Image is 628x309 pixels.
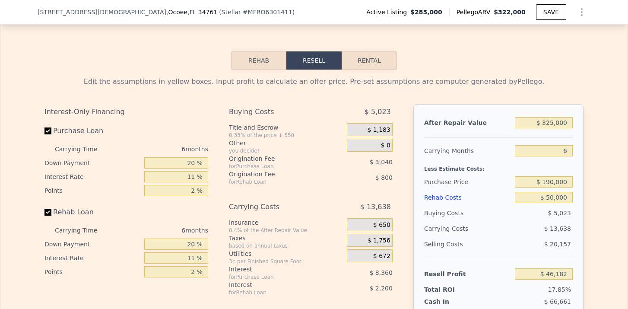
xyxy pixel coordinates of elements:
div: Down Payment [44,237,141,251]
div: Interest Rate [44,170,141,184]
span: $285,000 [410,8,442,16]
div: for Purchase Loan [229,163,325,170]
span: $ 1,756 [367,237,390,245]
span: Active Listing [366,8,410,16]
div: Carrying Time [55,142,111,156]
span: $322,000 [494,9,526,16]
span: $ 1,183 [367,126,390,134]
span: $ 66,661 [544,298,571,305]
span: $ 800 [375,174,393,181]
span: $ 13,638 [360,199,391,215]
label: Purchase Loan [44,123,141,139]
div: 6 months [114,142,208,156]
div: Carrying Time [55,223,111,237]
div: 0.33% of the price + 550 [229,132,343,139]
div: Utilities [229,249,343,258]
div: Cash In [424,297,478,306]
div: based on annual taxes [229,242,343,249]
div: Origination Fee [229,170,325,178]
div: 6 months [114,223,208,237]
span: $ 5,023 [365,104,391,120]
button: Resell [286,51,342,70]
div: Other [229,139,343,147]
span: $ 650 [373,221,390,229]
button: SAVE [536,4,566,20]
span: $ 8,360 [369,269,392,276]
div: Resell Profit [424,266,511,282]
span: Stellar [222,9,241,16]
div: Taxes [229,234,343,242]
button: Rental [342,51,397,70]
div: 0.4% of the After Repair Value [229,227,343,234]
div: you decide! [229,147,343,154]
div: Purchase Price [424,174,511,190]
div: Interest [229,280,325,289]
input: Purchase Loan [44,127,51,134]
div: for Purchase Loan [229,274,325,280]
div: Interest Rate [44,251,141,265]
div: Less Estimate Costs: [424,159,573,174]
button: Show Options [573,3,590,21]
div: Origination Fee [229,154,325,163]
span: [STREET_ADDRESS][DEMOGRAPHIC_DATA] [38,8,166,16]
div: Down Payment [44,156,141,170]
div: Selling Costs [424,236,511,252]
div: After Repair Value [424,115,511,131]
span: $ 5,023 [548,210,571,217]
label: Rehab Loan [44,204,141,220]
span: $ 2,200 [369,285,392,292]
div: Carrying Months [424,143,511,159]
div: Buying Costs [424,205,511,221]
div: Edit the assumptions in yellow boxes. Input profit to calculate an offer price. Pre-set assumptio... [44,76,584,87]
div: Carrying Costs [229,199,325,215]
div: for Rehab Loan [229,178,325,185]
div: Insurance [229,218,343,227]
span: 17.85% [548,286,571,293]
div: Carrying Costs [424,221,478,236]
div: Points [44,265,141,279]
div: ( ) [219,8,295,16]
div: Rehab Costs [424,190,511,205]
span: $ 13,638 [544,225,571,232]
input: Rehab Loan [44,209,51,216]
span: , Ocoee [166,8,217,16]
div: Buying Costs [229,104,325,120]
div: Interest [229,265,325,274]
button: Rehab [231,51,286,70]
div: for Rehab Loan [229,289,325,296]
span: $ 672 [373,252,390,260]
div: Title and Escrow [229,123,343,132]
div: Interest-Only Financing [44,104,208,120]
span: , FL 34761 [187,9,217,16]
span: # MFRO6301411 [243,9,292,16]
div: 3¢ per Finished Square Foot [229,258,343,265]
span: $ 3,040 [369,159,392,166]
span: Pellego ARV [457,8,494,16]
div: Total ROI [424,285,478,294]
div: Points [44,184,141,198]
span: $ 0 [381,142,390,150]
span: $ 20,157 [544,241,571,248]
